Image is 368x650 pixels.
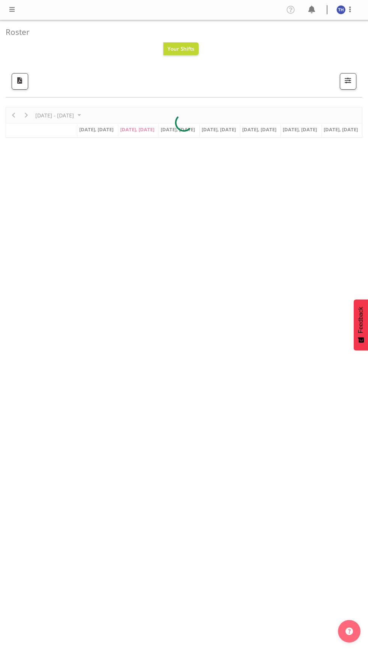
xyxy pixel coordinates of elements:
span: Feedback [357,307,364,333]
img: teresa-hardegger11933.jpg [336,5,345,14]
img: help-xxl-2.png [345,627,353,635]
h4: Roster [6,28,356,36]
span: Your Shifts [167,45,195,52]
button: Your Shifts [163,42,199,55]
button: Download a PDF of the roster according to the set date range. [12,73,28,90]
button: Filter Shifts [340,73,356,90]
button: Feedback - Show survey [354,299,368,350]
